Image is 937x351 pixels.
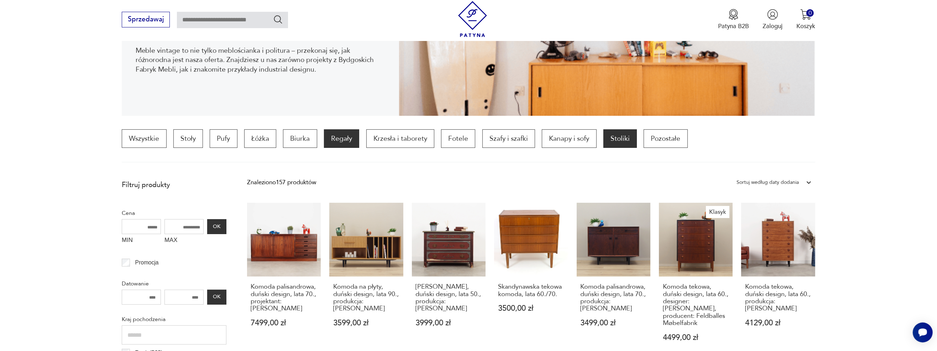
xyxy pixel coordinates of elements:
[136,46,386,74] p: Meble vintage to nie tylko meblościanka i politura – przekonaj się, jak różnorodna jest nasza ofe...
[718,22,749,30] p: Patyna B2B
[122,234,161,248] label: MIN
[498,305,564,312] p: 3500,00 zł
[122,279,226,288] p: Datowanie
[415,319,482,327] p: 3999,00 zł
[164,234,204,248] label: MAX
[718,9,749,30] a: Ikona medaluPatyna B2B
[273,14,283,25] button: Szukaj
[728,9,739,20] img: Ikona medalu
[644,129,687,148] a: Pozostałe
[207,290,226,305] button: OK
[806,9,814,17] div: 0
[324,129,359,148] a: Regały
[135,258,159,267] p: Promocja
[603,129,637,148] a: Stoliki
[244,129,276,148] a: Łóżka
[663,283,729,327] h3: Komoda tekowa, duński design, lata 60., designer: [PERSON_NAME], producent: Feldballes Møbelfabrik
[333,319,399,327] p: 3599,00 zł
[122,315,226,324] p: Kraj pochodzenia
[580,319,647,327] p: 3499,00 zł
[745,319,811,327] p: 4129,00 zł
[796,9,815,30] button: 0Koszyk
[251,283,317,313] h3: Komoda palisandrowa, duński design, lata 70., projektant: [PERSON_NAME]
[173,129,203,148] a: Stoły
[122,12,170,27] button: Sprzedawaj
[333,283,399,313] h3: Komoda na płyty, duński design, lata 90., produkcja: [PERSON_NAME]
[482,129,535,148] a: Szafy i szafki
[441,129,475,148] a: Fotele
[763,9,782,30] button: Zaloguj
[251,319,317,327] p: 7499,00 zł
[415,283,482,313] h3: [PERSON_NAME], duński design, lata 50., produkcja: [PERSON_NAME]
[580,283,647,313] h3: Komoda palisandrowa, duński design, lata 70., produkcja: [PERSON_NAME]
[247,178,316,187] div: Znaleziono 157 produktów
[913,322,933,342] iframe: Smartsupp widget button
[122,129,166,148] a: Wszystkie
[122,17,170,23] a: Sprzedawaj
[122,208,226,218] p: Cena
[763,22,782,30] p: Zaloguj
[737,178,799,187] div: Sortuj według daty dodania
[122,180,226,190] p: Filtruj produkty
[745,283,811,313] h3: Komoda tekowa, duński design, lata 60., produkcja: [PERSON_NAME]
[796,22,815,30] p: Koszyk
[767,9,778,20] img: Ikonka użytkownika
[718,9,749,30] button: Patyna B2B
[283,129,317,148] a: Biurka
[455,1,491,37] img: Patyna - sklep z meblami i dekoracjami vintage
[498,283,564,298] h3: Skandynawska tekowa komoda, lata 60./70.
[542,129,596,148] a: Kanapy i sofy
[207,219,226,234] button: OK
[210,129,237,148] a: Pufy
[663,334,729,341] p: 4499,00 zł
[366,129,434,148] a: Krzesła i taborety
[800,9,811,20] img: Ikona koszyka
